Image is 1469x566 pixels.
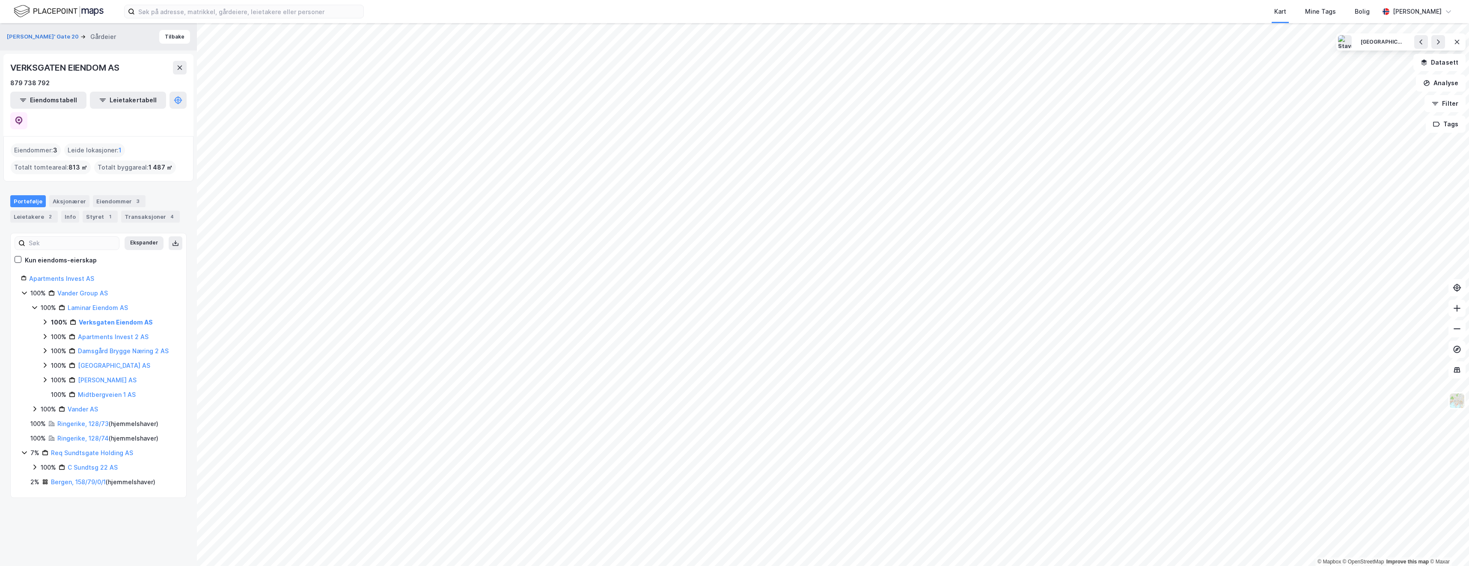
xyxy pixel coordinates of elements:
[51,477,155,487] div: ( hjemmelshaver )
[10,61,121,74] div: VERKSGATEN EIENDOM AS
[90,92,166,109] button: Leietakertabell
[94,161,176,174] div: Totalt byggareal :
[51,375,66,385] div: 100%
[125,236,164,250] button: Ekspander
[7,33,80,41] button: [PERSON_NAME]' Gate 20
[1449,393,1465,409] img: Z
[168,212,176,221] div: 4
[134,197,142,206] div: 3
[78,391,136,398] a: Midtbergveien 1 AS
[10,92,86,109] button: Eiendomstabell
[41,404,56,414] div: 100%
[1305,6,1336,17] div: Mine Tags
[30,419,46,429] div: 100%
[51,346,66,356] div: 100%
[1426,116,1466,133] button: Tags
[119,145,122,155] span: 1
[61,211,79,223] div: Info
[14,4,104,19] img: logo.f888ab2527a4732fd821a326f86c7f29.svg
[10,78,50,88] div: 879 738 792
[1426,525,1469,566] iframe: Chat Widget
[57,435,109,442] a: Ringerike, 128/74
[57,289,108,297] a: Vander Group AS
[1426,525,1469,566] div: Kontrollprogram for chat
[30,288,46,298] div: 100%
[11,143,61,157] div: Eiendommer :
[121,211,180,223] div: Transaksjoner
[1317,559,1341,565] a: Mapbox
[11,161,91,174] div: Totalt tomteareal :
[25,255,97,265] div: Kun eiendoms-eierskap
[1361,39,1404,46] div: [GEOGRAPHIC_DATA]
[68,405,98,413] a: Vander AS
[79,319,153,326] a: Verksgaten Eiendom AS
[46,212,54,221] div: 2
[51,317,67,328] div: 100%
[51,449,133,456] a: Req Sundtsgate Holding AS
[78,347,169,354] a: Damsgård Brygge Næring 2 AS
[1274,6,1286,17] div: Kart
[1416,74,1466,92] button: Analyse
[1386,559,1429,565] a: Improve this map
[30,433,46,444] div: 100%
[51,390,66,400] div: 100%
[90,32,116,42] div: Gårdeier
[135,5,363,18] input: Søk på adresse, matrikkel, gårdeiere, leietakere eller personer
[1413,54,1466,71] button: Datasett
[51,478,106,486] a: Bergen, 158/79/0/1
[64,143,125,157] div: Leide lokasjoner :
[159,30,190,44] button: Tilbake
[30,477,39,487] div: 2%
[68,464,118,471] a: C Sundtsg 22 AS
[78,362,150,369] a: [GEOGRAPHIC_DATA] AS
[49,195,89,207] div: Aksjonærer
[83,211,118,223] div: Styret
[149,162,172,173] span: 1 487 ㎡
[30,448,39,458] div: 7%
[1355,6,1370,17] div: Bolig
[1338,35,1352,49] img: Stavanger sentrum
[1424,95,1466,112] button: Filter
[78,333,149,340] a: Apartments Invest 2 AS
[53,145,57,155] span: 3
[51,360,66,371] div: 100%
[57,433,158,444] div: ( hjemmelshaver )
[25,237,119,250] input: Søk
[51,332,66,342] div: 100%
[10,195,46,207] div: Portefølje
[1393,6,1442,17] div: [PERSON_NAME]
[41,462,56,473] div: 100%
[57,420,109,427] a: Ringerike, 128/73
[68,162,87,173] span: 813 ㎡
[68,304,128,311] a: Laminar Eiendom AS
[57,419,158,429] div: ( hjemmelshaver )
[78,376,137,384] a: [PERSON_NAME] AS
[1343,559,1384,565] a: OpenStreetMap
[93,195,146,207] div: Eiendommer
[41,303,56,313] div: 100%
[29,275,94,282] a: Apartments Invest AS
[10,211,58,223] div: Leietakere
[106,212,114,221] div: 1
[1355,35,1409,49] button: [GEOGRAPHIC_DATA]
